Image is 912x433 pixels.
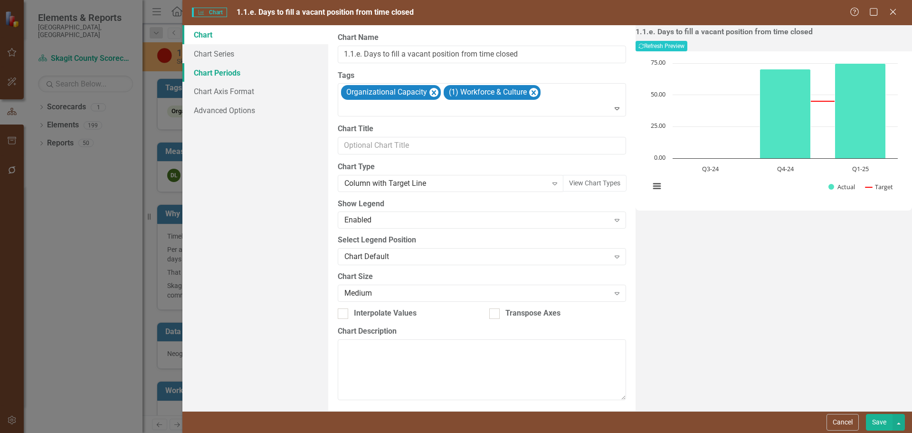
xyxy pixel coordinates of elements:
a: Chart Axis Format [182,82,328,101]
text: Q3-24 [702,164,719,173]
div: Column with Target Line [344,178,547,189]
div: Remove [object Object] [429,88,438,97]
span: (1) Workforce & Culture [449,87,527,96]
div: Interpolate Values [354,308,417,319]
div: Chart Default [344,251,609,262]
input: Optional Chart Title [338,137,626,154]
a: Chart [182,25,328,44]
text: Q1-25 [852,164,869,173]
text: 75.00 [651,58,665,67]
button: View chart menu, Chart [650,180,664,193]
span: 1.1.e. Days to fill a vacant position from time closed [237,8,414,17]
text: 25.00 [651,121,665,130]
span: Organizational Capacity [346,87,427,96]
label: Chart Name [338,32,626,43]
button: Show Target [865,183,893,191]
button: Cancel [826,414,859,431]
label: Chart Description [338,326,626,337]
path: Q1-25, 74.9. Actual. [835,64,886,159]
svg: Interactive chart [645,58,902,201]
div: Transpose Axes [505,308,560,319]
a: Chart Periods [182,63,328,82]
a: Advanced Options [182,101,328,120]
button: Save [866,414,893,431]
a: Chart Series [182,44,328,63]
span: Chart [192,8,227,17]
div: Chart. Highcharts interactive chart. [645,58,902,201]
label: Tags [338,70,626,81]
label: Chart Size [338,271,626,282]
label: Chart Type [338,162,626,173]
div: Remove [object Object] [529,88,538,97]
button: Show Actual [828,183,855,191]
label: Show Legend [338,199,626,210]
path: Q4-24, 70.4. Actual. [760,69,811,159]
div: Enabled [344,215,609,226]
text: 0.00 [654,153,665,162]
button: Refresh Preview [636,41,687,51]
button: View Chart Types [563,175,627,192]
div: Medium [344,288,609,299]
text: 50.00 [651,90,665,98]
label: Chart Title [338,124,626,135]
h3: 1.1.e. Days to fill a vacant position from time closed [636,28,912,36]
label: Select Legend Position [338,235,626,246]
text: Q4-24 [777,164,794,173]
g: Actual, series 1 of 2. Bar series with 3 bars. [710,64,886,159]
